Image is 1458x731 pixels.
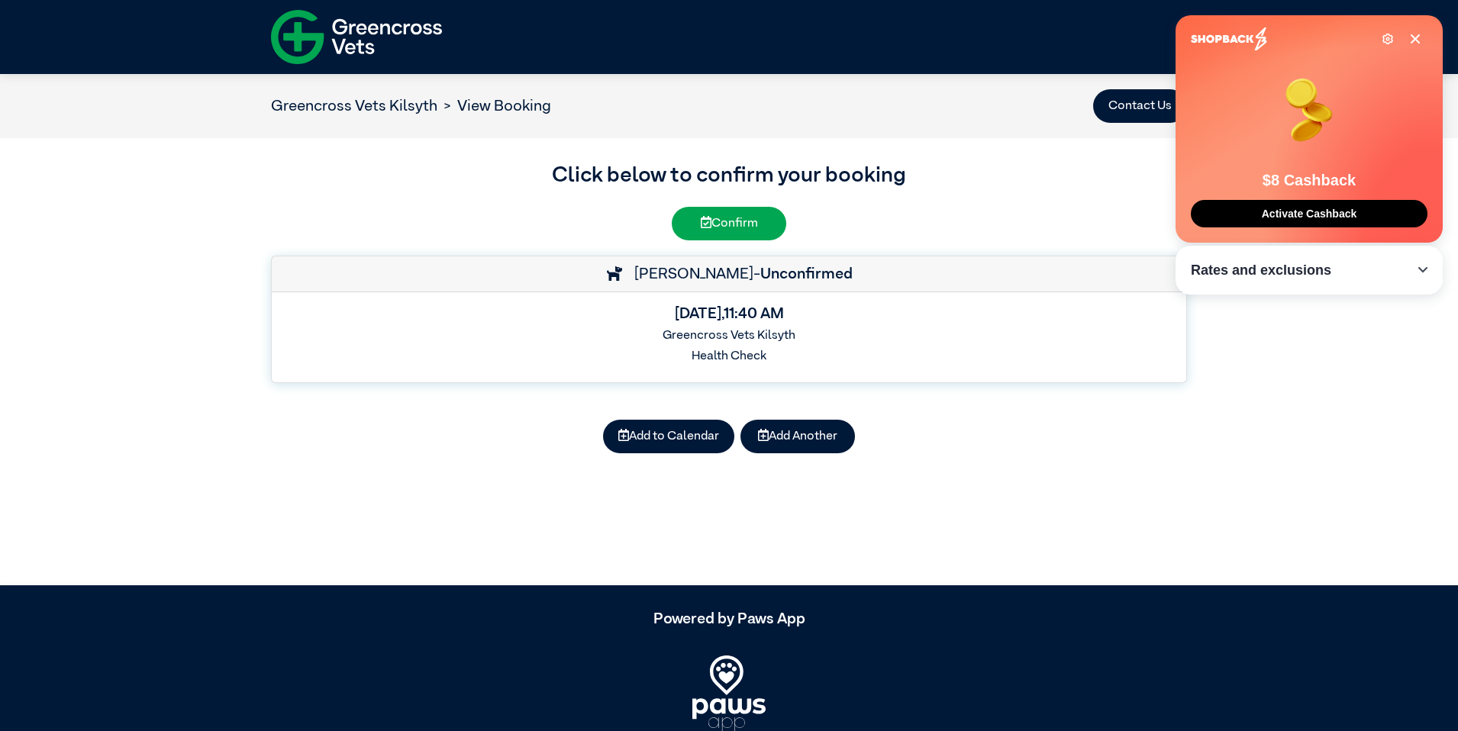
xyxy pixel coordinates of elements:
[740,420,855,453] button: Add Another
[271,95,551,118] nav: breadcrumb
[760,266,853,282] strong: Unconfirmed
[753,266,853,282] span: -
[271,4,442,70] img: f-logo
[271,98,437,114] a: Greencross Vets Kilsyth
[603,420,734,453] button: Add to Calendar
[1093,89,1187,123] button: Contact Us
[627,266,753,282] span: [PERSON_NAME]
[284,329,1174,343] h6: Greencross Vets Kilsyth
[284,304,1174,323] h5: [DATE] , 11:40 AM
[271,610,1187,628] h5: Powered by Paws App
[672,207,786,240] button: Confirm
[284,349,1174,364] h6: Health Check
[437,95,551,118] li: View Booking
[271,159,1187,192] h3: Click below to confirm your booking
